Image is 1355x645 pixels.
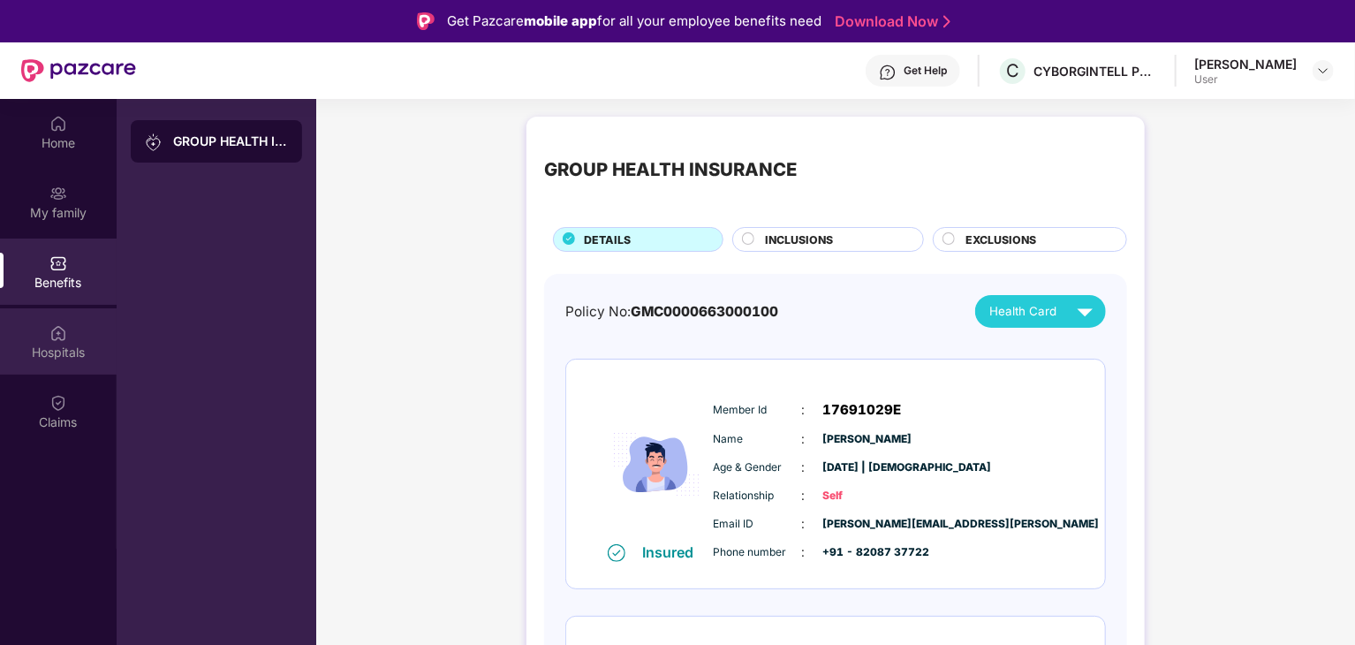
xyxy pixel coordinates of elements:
span: +91 - 82087 37722 [823,544,912,561]
img: icon [603,386,709,543]
span: Self [823,488,912,505]
span: Health Card [989,302,1056,321]
span: EXCLUSIONS [965,231,1036,248]
div: GROUP HEALTH INSURANCE [173,133,288,150]
span: [PERSON_NAME][EMAIL_ADDRESS][PERSON_NAME] [823,516,912,533]
img: svg+xml;base64,PHN2ZyBpZD0iQ2xhaW0iIHhtbG5zPSJodHRwOi8vd3d3LnczLm9yZy8yMDAwL3N2ZyIgd2lkdGg9IjIwIi... [49,394,67,412]
strong: mobile app [524,12,597,29]
img: svg+xml;base64,PHN2ZyBpZD0iSG9zcGl0YWxzIiB4bWxucz0iaHR0cDovL3d3dy53My5vcmcvMjAwMC9zdmciIHdpZHRoPS... [49,324,67,342]
span: Name [714,431,802,448]
span: Age & Gender [714,459,802,476]
div: User [1194,72,1297,87]
img: Stroke [943,12,950,31]
span: GMC0000663000100 [631,303,778,320]
span: : [802,458,806,477]
img: Logo [417,12,435,30]
img: svg+xml;base64,PHN2ZyB3aWR0aD0iMjAiIGhlaWdodD0iMjAiIHZpZXdCb3g9IjAgMCAyMCAyMCIgZmlsbD0ibm9uZSIgeG... [145,133,163,151]
span: DETAILS [584,231,631,248]
span: INCLUSIONS [765,231,833,248]
span: Phone number [714,544,802,561]
span: : [802,486,806,505]
span: Member Id [714,402,802,419]
img: svg+xml;base64,PHN2ZyBpZD0iSGVscC0zMngzMiIgeG1sbnM9Imh0dHA6Ly93d3cudzMub3JnLzIwMDAvc3ZnIiB3aWR0aD... [879,64,897,81]
span: Email ID [714,516,802,533]
span: C [1006,60,1019,81]
span: : [802,514,806,534]
span: : [802,543,806,562]
span: : [802,429,806,449]
img: svg+xml;base64,PHN2ZyBpZD0iQmVuZWZpdHMiIHhtbG5zPSJodHRwOi8vd3d3LnczLm9yZy8yMDAwL3N2ZyIgd2lkdGg9Ij... [49,254,67,272]
a: Download Now [835,12,945,31]
img: svg+xml;base64,PHN2ZyB4bWxucz0iaHR0cDovL3d3dy53My5vcmcvMjAwMC9zdmciIHZpZXdCb3g9IjAgMCAyNCAyNCIgd2... [1070,296,1101,327]
img: svg+xml;base64,PHN2ZyBpZD0iRHJvcGRvd24tMzJ4MzIiIHhtbG5zPSJodHRwOi8vd3d3LnczLm9yZy8yMDAwL3N2ZyIgd2... [1316,64,1330,78]
div: Get Pazcare for all your employee benefits need [447,11,821,32]
span: Relationship [714,488,802,505]
div: Policy No: [565,301,778,322]
span: [PERSON_NAME] [823,431,912,448]
div: GROUP HEALTH INSURANCE [544,156,797,184]
div: CYBORGINTELL PRIVATE LIMITED [1033,63,1157,80]
div: [PERSON_NAME] [1194,56,1297,72]
img: svg+xml;base64,PHN2ZyB3aWR0aD0iMjAiIGhlaWdodD0iMjAiIHZpZXdCb3g9IjAgMCAyMCAyMCIgZmlsbD0ibm9uZSIgeG... [49,185,67,202]
div: Insured [643,543,705,561]
button: Health Card [975,295,1106,328]
span: : [802,400,806,420]
span: 17691029E [823,399,902,421]
img: New Pazcare Logo [21,59,136,82]
div: Get Help [904,64,947,78]
img: svg+xml;base64,PHN2ZyBpZD0iSG9tZSIgeG1sbnM9Imh0dHA6Ly93d3cudzMub3JnLzIwMDAvc3ZnIiB3aWR0aD0iMjAiIG... [49,115,67,133]
span: [DATE] | [DEMOGRAPHIC_DATA] [823,459,912,476]
img: svg+xml;base64,PHN2ZyB4bWxucz0iaHR0cDovL3d3dy53My5vcmcvMjAwMC9zdmciIHdpZHRoPSIxNiIgaGVpZ2h0PSIxNi... [608,544,625,562]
